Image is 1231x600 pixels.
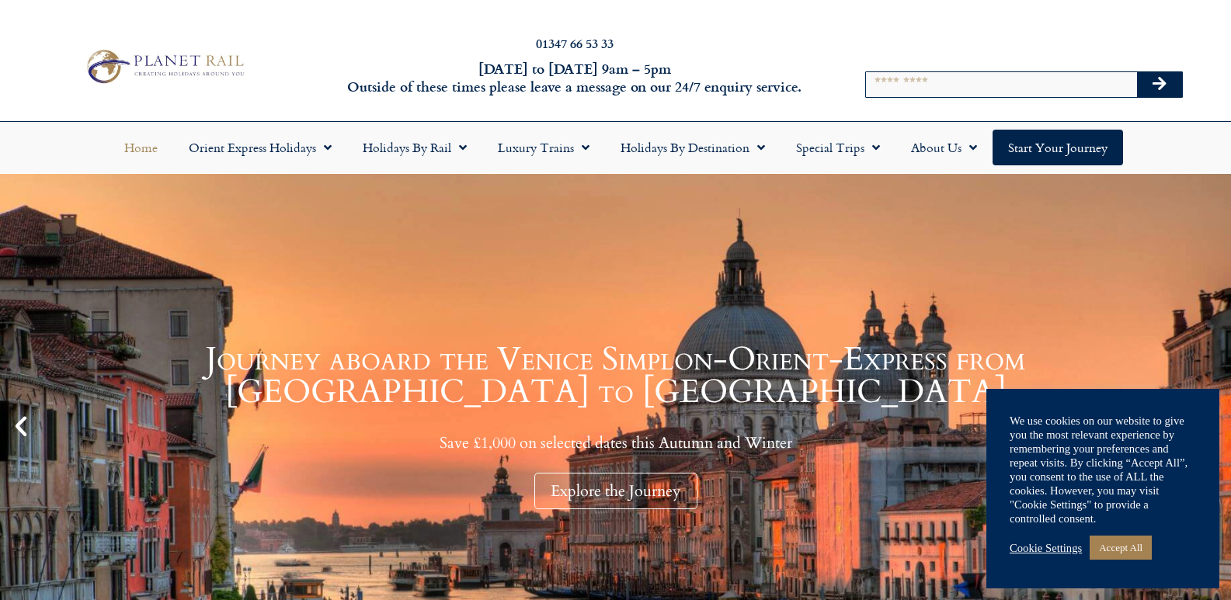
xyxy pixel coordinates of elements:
h1: Journey aboard the Venice Simplon-Orient-Express from [GEOGRAPHIC_DATA] to [GEOGRAPHIC_DATA] [39,343,1192,408]
a: Luxury Trains [482,130,605,165]
a: Orient Express Holidays [173,130,347,165]
h6: [DATE] to [DATE] 9am – 5pm Outside of these times please leave a message on our 24/7 enquiry serv... [332,60,817,96]
div: Previous slide [8,413,34,439]
img: Planet Rail Train Holidays Logo [80,46,249,87]
p: Save £1,000 on selected dates this Autumn and Winter [39,433,1192,453]
a: Accept All [1090,536,1152,560]
a: Home [109,130,173,165]
div: We use cookies on our website to give you the most relevant experience by remembering your prefer... [1010,414,1196,525]
a: Special Trips [781,130,895,165]
button: Search [1137,72,1182,97]
a: Start your Journey [993,130,1123,165]
a: Cookie Settings [1010,541,1082,555]
nav: Menu [8,130,1223,165]
div: Explore the Journey [534,473,697,509]
a: 01347 66 53 33 [536,34,614,52]
a: About Us [895,130,993,165]
a: Holidays by Destination [605,130,781,165]
a: Holidays by Rail [347,130,482,165]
